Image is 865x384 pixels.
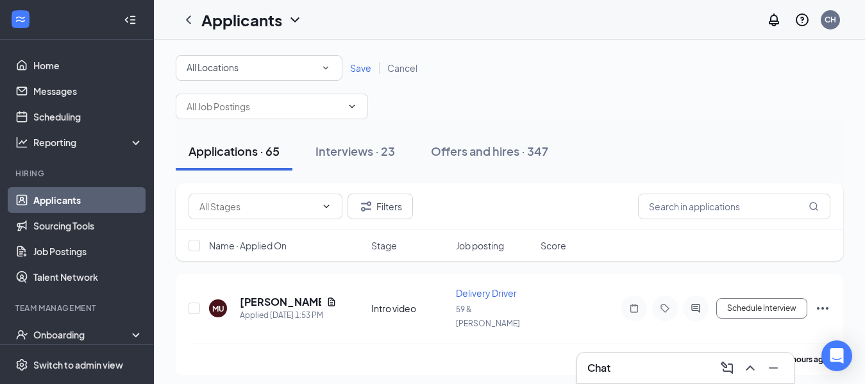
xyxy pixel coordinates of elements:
[786,355,828,364] b: 3 hours ago
[240,309,337,322] div: Applied [DATE] 1:53 PM
[626,303,642,313] svg: Note
[358,199,374,214] svg: Filter
[315,143,395,159] div: Interviews · 23
[209,239,287,252] span: Name · Applied On
[14,13,27,26] svg: WorkstreamLogo
[321,201,332,212] svg: ChevronDown
[371,302,448,315] div: Intro video
[212,303,224,314] div: MU
[240,295,321,309] h5: [PERSON_NAME]
[33,53,143,78] a: Home
[809,201,819,212] svg: MagnifyingGlass
[187,60,332,76] div: All Locations
[199,199,316,213] input: All Stages
[716,298,807,319] button: Schedule Interview
[638,194,830,219] input: Search in applications
[717,358,737,378] button: ComposeMessage
[33,358,123,371] div: Switch to admin view
[350,62,371,74] span: Save
[587,361,610,375] h3: Chat
[371,239,397,252] span: Stage
[33,264,143,290] a: Talent Network
[348,194,413,219] button: Filter Filters
[33,187,143,213] a: Applicants
[740,358,760,378] button: ChevronUp
[387,62,417,74] span: Cancel
[15,358,28,371] svg: Settings
[181,12,196,28] svg: ChevronLeft
[825,14,836,25] div: CH
[657,303,673,313] svg: Tag
[33,104,143,129] a: Scheduling
[821,340,852,371] div: Open Intercom Messenger
[189,143,280,159] div: Applications · 65
[456,305,520,328] span: 59 & [PERSON_NAME]
[763,358,784,378] button: Minimize
[33,136,144,149] div: Reporting
[15,136,28,149] svg: Analysis
[320,62,332,74] svg: SmallChevronDown
[33,213,143,238] a: Sourcing Tools
[815,301,830,316] svg: Ellipses
[719,360,735,376] svg: ComposeMessage
[15,168,140,179] div: Hiring
[456,287,517,299] span: Delivery Driver
[688,303,703,313] svg: ActiveChat
[794,12,810,28] svg: QuestionInfo
[33,328,132,341] div: Onboarding
[541,239,566,252] span: Score
[15,303,140,313] div: Team Management
[15,328,28,341] svg: UserCheck
[187,99,342,113] input: All Job Postings
[766,360,781,376] svg: Minimize
[124,13,137,26] svg: Collapse
[326,297,337,307] svg: Document
[33,78,143,104] a: Messages
[201,9,282,31] h1: Applicants
[33,238,143,264] a: Job Postings
[347,101,357,112] svg: ChevronDown
[187,62,239,73] span: All Locations
[431,143,548,159] div: Offers and hires · 347
[743,360,758,376] svg: ChevronUp
[766,12,782,28] svg: Notifications
[287,12,303,28] svg: ChevronDown
[456,239,504,252] span: Job posting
